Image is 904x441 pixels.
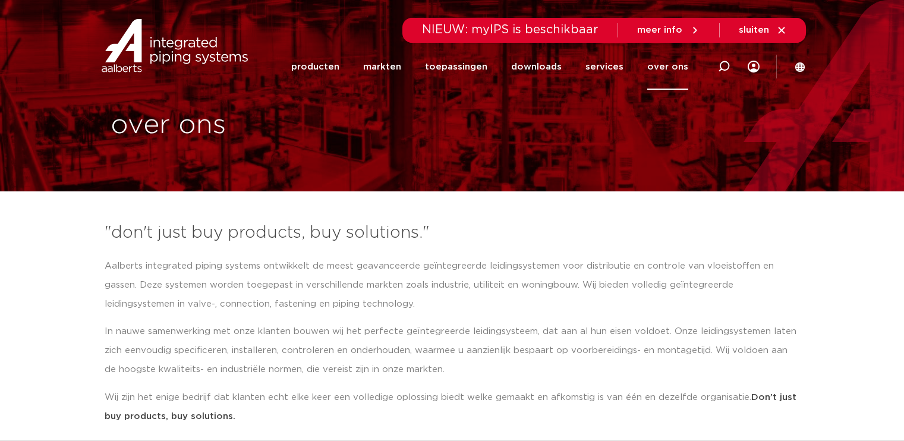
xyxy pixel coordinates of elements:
[425,44,487,90] a: toepassingen
[739,25,787,36] a: sluiten
[585,44,623,90] a: services
[105,388,800,426] p: Wij zijn het enige bedrijf dat klanten echt elke keer een volledige oplossing biedt welke gemaakt...
[291,44,688,90] nav: Menu
[739,26,769,34] span: sluiten
[105,322,800,379] p: In nauwe samenwerking met onze klanten bouwen wij het perfecte geïntegreerde leidingsysteem, dat ...
[637,26,682,34] span: meer info
[511,44,562,90] a: downloads
[291,44,339,90] a: producten
[105,221,800,245] h3: "don't just buy products, buy solutions."
[637,25,700,36] a: meer info
[647,44,688,90] a: over ons
[111,106,446,144] h1: over ons
[105,393,796,421] strong: Don’t just buy products, buy solutions.
[363,44,401,90] a: markten
[105,257,800,314] p: Aalberts integrated piping systems ontwikkelt de meest geavanceerde geïntegreerde leidingsystemen...
[422,24,599,36] span: NIEUW: myIPS is beschikbaar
